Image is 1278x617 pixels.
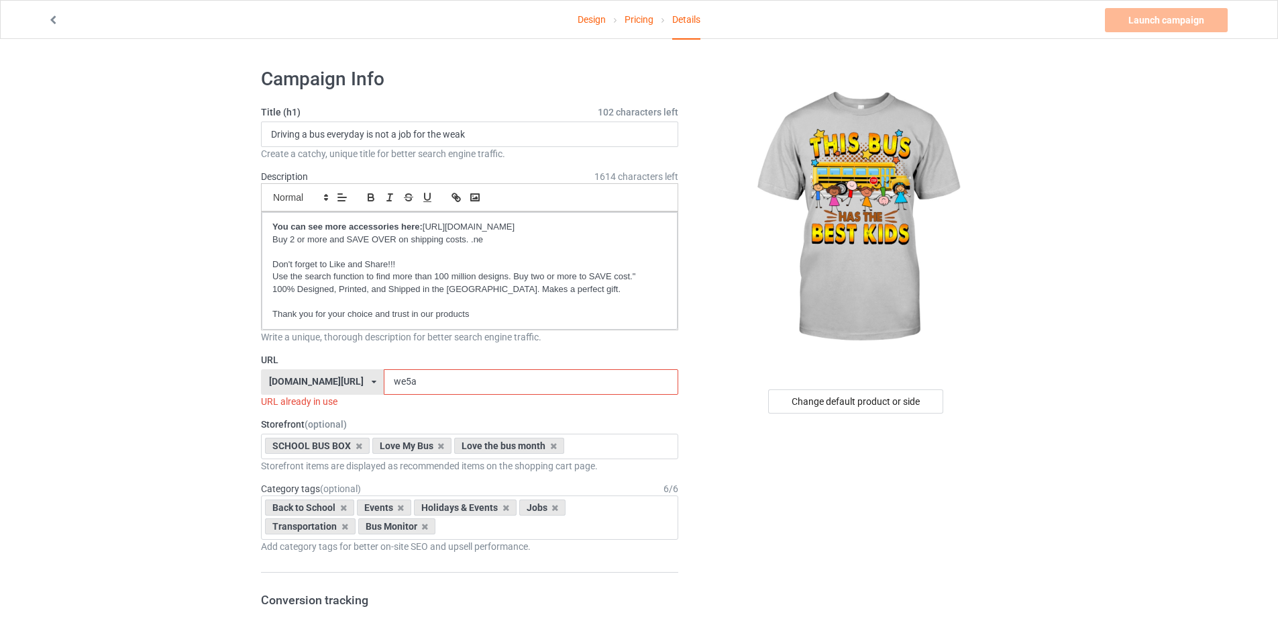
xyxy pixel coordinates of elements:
[269,377,364,386] div: [DOMAIN_NAME][URL]
[272,222,423,232] strong: You can see more accessories here:
[519,500,566,516] div: Jobs
[272,308,667,321] p: Thank you for your choice and trust in our products
[372,438,452,454] div: Love My Bus
[272,234,667,246] p: Buy 2 or more and SAVE OVER on shipping costs. .ne
[272,221,667,234] p: [URL][DOMAIN_NAME]
[320,483,361,494] span: (optional)
[663,482,678,495] div: 6 / 6
[261,330,678,344] div: Write a unique, thorough description for better search engine traffic.
[305,419,347,430] span: (optional)
[261,395,678,408] div: URL already in use
[594,170,678,183] span: 1614 characters left
[414,500,517,516] div: Holidays & Events
[261,540,678,553] div: Add category tags for better on-site SEO and upsell performance.
[272,283,667,296] p: 100% Designed, Printed, and Shipped in the [GEOGRAPHIC_DATA]. Makes a perfect gift.
[625,1,653,38] a: Pricing
[768,389,943,414] div: Change default product or side
[358,518,436,534] div: Bus Monitor
[261,105,678,119] label: Title (h1)
[261,592,678,608] h3: Conversion tracking
[261,171,308,182] label: Description
[261,482,361,495] label: Category tags
[261,67,678,91] h1: Campaign Info
[578,1,606,38] a: Design
[598,105,678,119] span: 102 characters left
[672,1,700,40] div: Details
[265,500,354,516] div: Back to School
[357,500,412,516] div: Events
[272,258,667,271] p: Don't forget to Like and Share!!!
[261,418,678,431] label: Storefront
[261,459,678,473] div: Storefront items are displayed as recommended items on the shopping cart page.
[265,438,370,454] div: SCHOOL BUS BOX
[261,353,678,367] label: URL
[454,438,564,454] div: Love the bus month
[265,518,356,534] div: Transportation
[272,271,667,283] p: Use the search function to find more than 100 million designs. Buy two or more to SAVE cost."
[261,147,678,160] div: Create a catchy, unique title for better search engine traffic.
